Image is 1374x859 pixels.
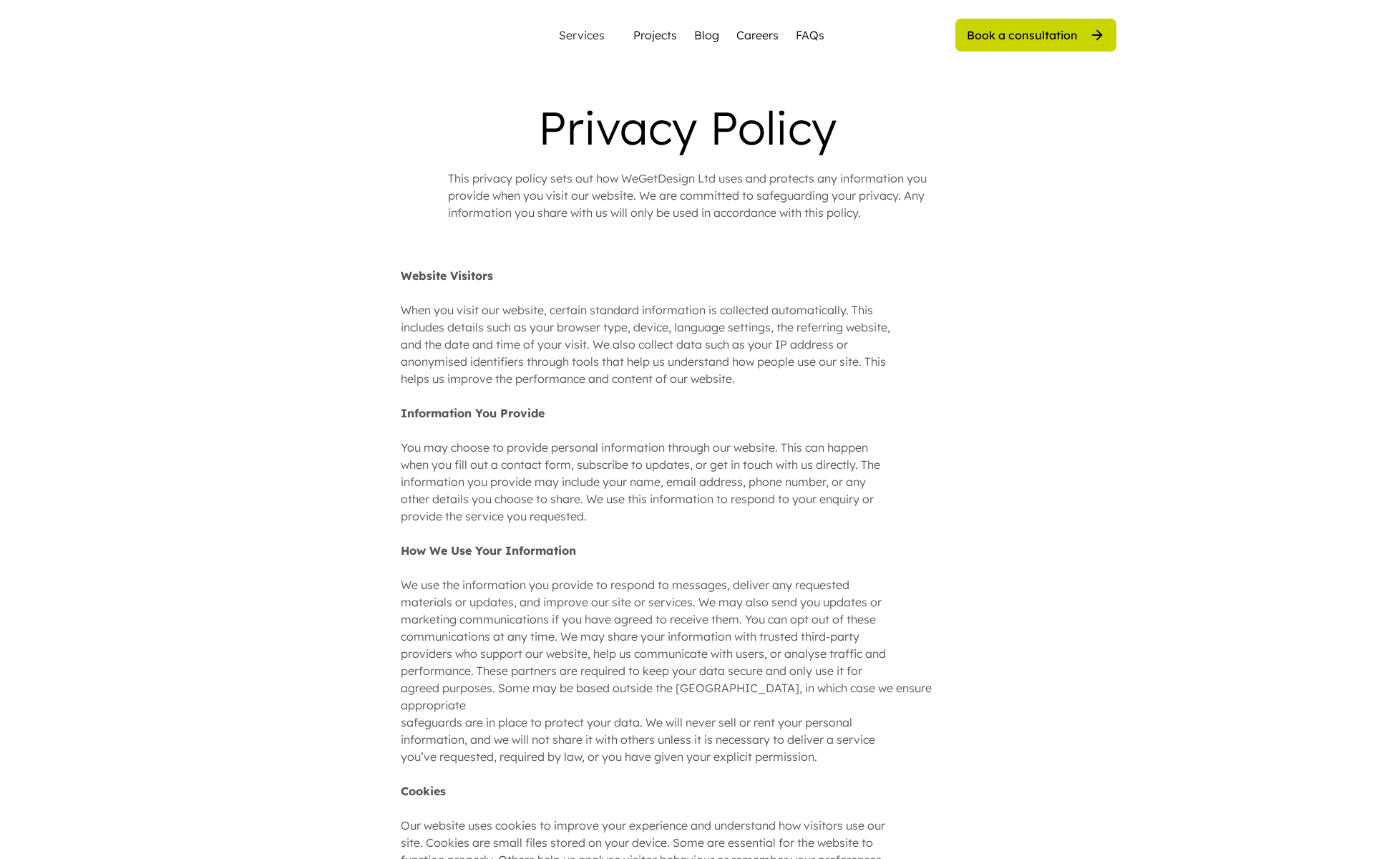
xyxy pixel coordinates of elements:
img: yH5BAEAAAAALAAAAAABAAEAAAIBRAA7 [258,17,419,53]
strong: Cookies [401,784,446,798]
a: Projects [633,26,677,44]
strong: How We Use Your Information [401,543,576,558]
div: Services [553,29,610,41]
strong: Website Visitors [401,268,493,283]
div: This privacy policy sets out how WeGetDesign Ltd uses and protects any information you provide wh... [448,170,927,221]
a: Blog [694,26,719,44]
a: Careers [736,26,779,44]
a: FAQs [796,26,824,44]
div: Book a consultation [967,27,1078,43]
div: Privacy Policy [401,100,973,155]
strong: Information You Provide [401,406,545,420]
